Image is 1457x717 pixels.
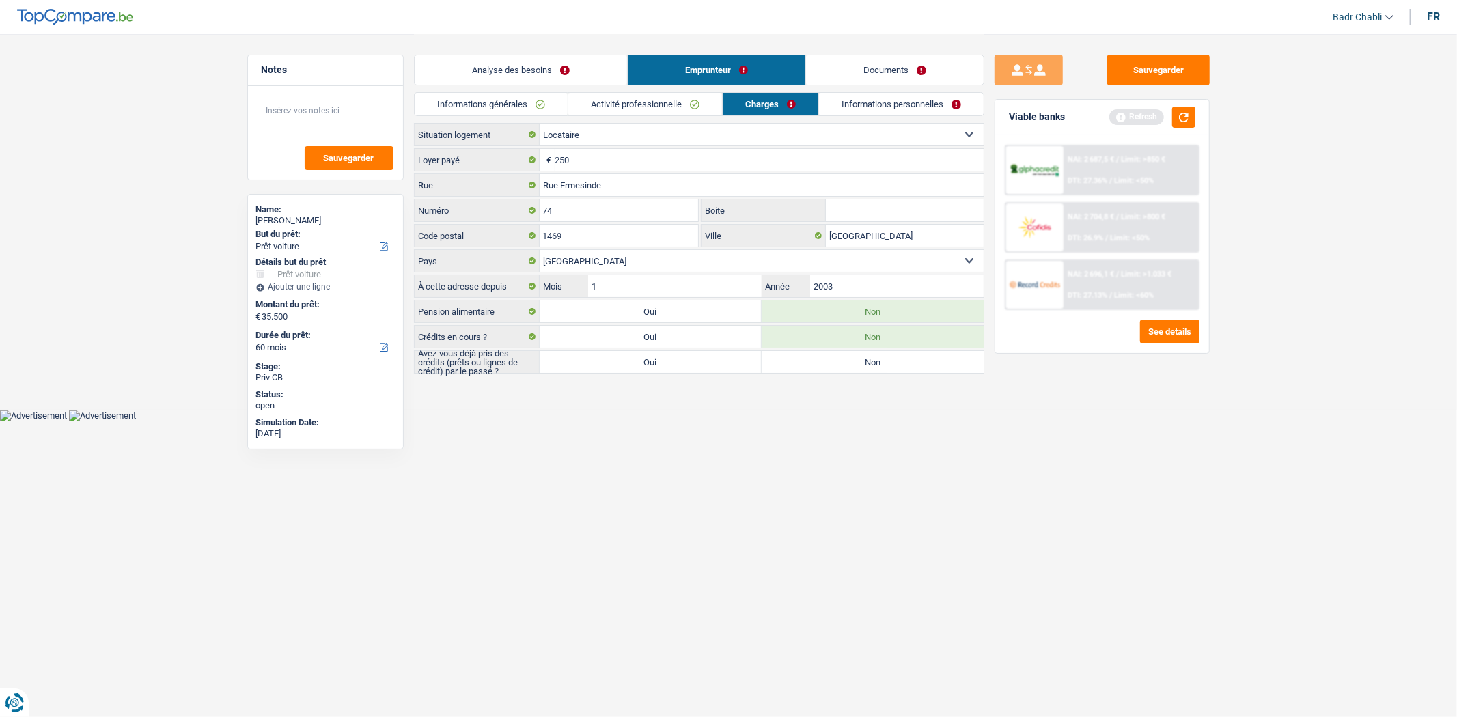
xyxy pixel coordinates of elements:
[256,428,395,439] div: [DATE]
[628,55,805,85] a: Emprunteur
[415,174,540,196] label: Rue
[1333,12,1382,23] span: Badr Chabli
[256,389,395,400] div: Status:
[1109,176,1112,185] span: /
[1068,155,1114,164] span: NAI: 2 687,5 €
[702,199,826,221] label: Boite
[762,300,984,322] label: Non
[305,146,393,170] button: Sauvegarder
[415,326,540,348] label: Crédits en cours ?
[256,361,395,372] div: Stage:
[1010,163,1060,178] img: AlphaCredit
[1121,155,1165,164] span: Limit: >850 €
[17,9,133,25] img: TopCompare Logo
[702,225,826,247] label: Ville
[256,311,261,322] span: €
[1105,234,1108,242] span: /
[1116,270,1119,279] span: /
[415,124,540,145] label: Situation logement
[1140,320,1199,343] button: See details
[415,250,540,272] label: Pays
[819,93,984,115] a: Informations personnelles
[324,154,374,163] span: Sauvegarder
[540,149,555,171] span: €
[1121,270,1171,279] span: Limit: >1.033 €
[256,215,395,226] div: [PERSON_NAME]
[1010,214,1060,240] img: Cofidis
[568,93,722,115] a: Activité professionnelle
[1114,291,1154,300] span: Limit: <60%
[415,149,540,171] label: Loyer payé
[256,299,392,310] label: Montant du prêt:
[262,64,389,76] h5: Notes
[415,300,540,322] label: Pension alimentaire
[588,275,761,297] input: MM
[256,257,395,268] div: Détails but du prêt
[256,417,395,428] div: Simulation Date:
[1109,291,1112,300] span: /
[1121,212,1165,221] span: Limit: >800 €
[1068,212,1114,221] span: NAI: 2 704,8 €
[256,204,395,215] div: Name:
[256,330,392,341] label: Durée du prêt:
[1068,270,1114,279] span: NAI: 2 696,1 €
[762,351,984,373] label: Non
[415,93,568,115] a: Informations générales
[1109,109,1164,124] div: Refresh
[1114,176,1154,185] span: Limit: <50%
[1068,176,1107,185] span: DTI: 27.36%
[762,326,984,348] label: Non
[415,351,540,373] label: Avez-vous déjà pris des crédits (prêts ou lignes de crédit) par le passé ?
[806,55,984,85] a: Documents
[540,351,762,373] label: Oui
[1116,212,1119,221] span: /
[1107,55,1210,85] button: Sauvegarder
[762,275,810,297] label: Année
[1009,111,1065,123] div: Viable banks
[69,410,136,421] img: Advertisement
[1427,10,1440,23] div: fr
[540,275,588,297] label: Mois
[1110,234,1150,242] span: Limit: <50%
[256,372,395,383] div: Priv CB
[540,326,762,348] label: Oui
[810,275,983,297] input: AAAA
[1116,155,1119,164] span: /
[1068,291,1107,300] span: DTI: 27.13%
[256,400,395,411] div: open
[1010,272,1060,297] img: Record Credits
[540,300,762,322] label: Oui
[1322,6,1393,29] a: Badr Chabli
[256,229,392,240] label: But du prêt:
[723,93,818,115] a: Charges
[256,282,395,292] div: Ajouter une ligne
[415,225,540,247] label: Code postal
[415,199,540,221] label: Numéro
[415,275,540,297] label: À cette adresse depuis
[1068,234,1103,242] span: DTI: 26.9%
[415,55,627,85] a: Analyse des besoins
